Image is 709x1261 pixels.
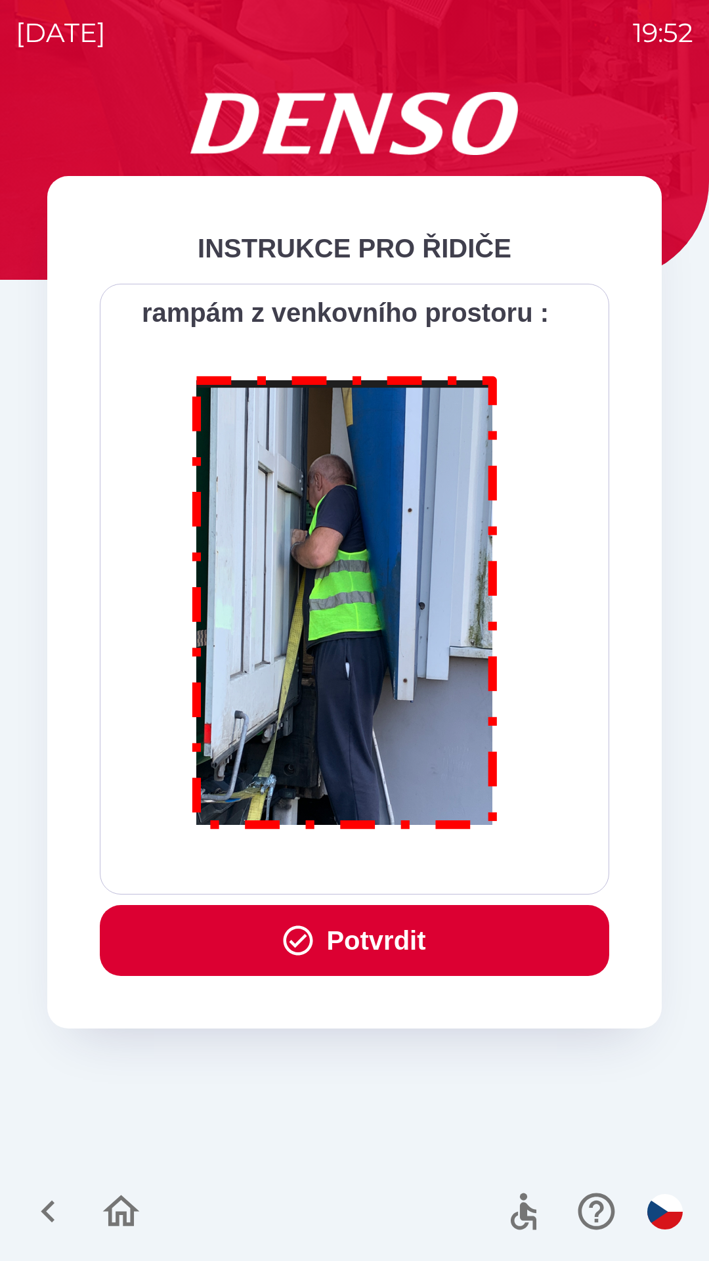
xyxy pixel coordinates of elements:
[16,13,106,53] p: [DATE]
[100,905,609,976] button: Potvrdit
[47,92,662,155] img: Logo
[647,1194,683,1229] img: cs flag
[633,13,693,53] p: 19:52
[100,229,609,268] div: INSTRUKCE PRO ŘIDIČE
[177,359,513,841] img: M8MNayrTL6gAAAABJRU5ErkJggg==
